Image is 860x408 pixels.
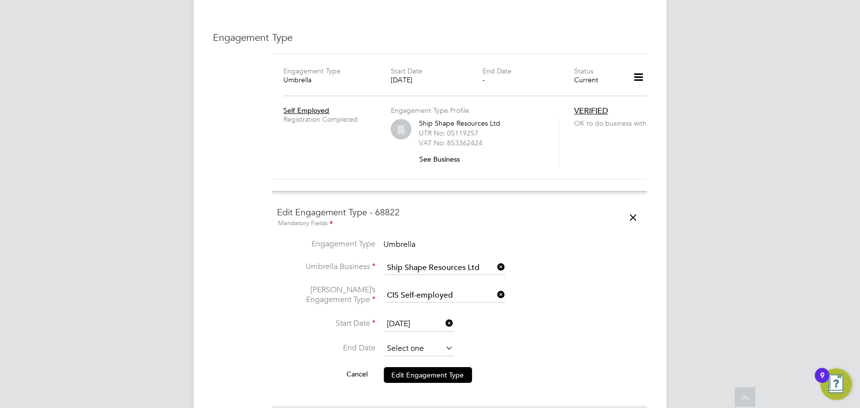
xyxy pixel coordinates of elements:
[574,75,620,84] div: Current
[384,317,454,332] input: Select one
[574,67,593,75] label: Status
[384,289,506,303] input: Select one
[384,261,506,275] input: Search for...
[419,138,482,147] label: VAT No: 853362424
[384,341,454,356] input: Select one
[482,67,512,75] label: End Date
[391,75,482,84] div: [DATE]
[277,239,376,249] label: Engagement Type
[277,343,376,353] label: End Date
[339,366,376,382] button: Cancel
[277,318,376,329] label: Start Date
[277,218,642,229] div: Mandatory Fields
[277,206,642,229] h4: Edit Engagement Type - 68822
[391,106,469,115] label: Engagement Type Profile
[821,369,852,400] button: Open Resource Center, 9 new notifications
[284,75,376,84] div: Umbrella
[284,115,391,124] span: Registration Completed
[384,367,472,383] button: Edit Engagement Type
[277,262,376,272] label: Umbrella Business
[419,129,479,137] label: UTR No: 05119257
[419,151,468,167] button: See Business
[391,67,422,75] label: Start Date
[574,119,651,128] span: OK to do business with
[820,375,825,388] div: 9
[482,75,574,84] div: -
[213,31,647,44] h3: Engagement Type
[384,239,416,249] span: Umbrella
[284,67,341,75] label: Engagement Type
[574,106,608,116] span: VERIFIED
[419,119,547,167] div: Ship Shape Resources Ltd
[277,285,376,306] label: [PERSON_NAME]’s Engagement Type
[284,106,330,115] span: Self Employed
